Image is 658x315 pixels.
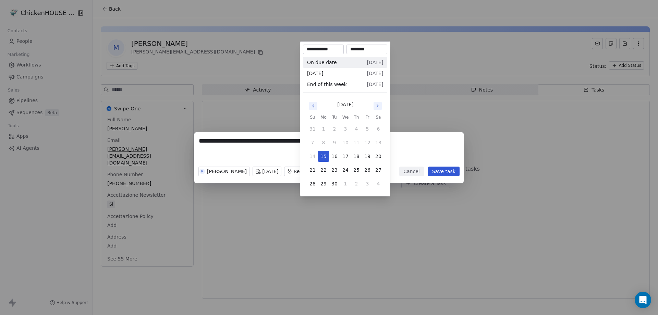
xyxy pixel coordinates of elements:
[337,101,353,108] div: [DATE]
[307,59,337,66] span: On due date
[351,151,362,162] button: 18
[367,70,383,77] span: [DATE]
[367,59,383,66] span: [DATE]
[340,137,351,148] button: 10
[307,81,347,88] span: End of this week
[373,151,384,162] button: 20
[329,178,340,189] button: 30
[362,123,373,134] button: 5
[373,114,384,121] th: Saturday
[362,165,373,175] button: 26
[351,114,362,121] th: Thursday
[340,151,351,162] button: 17
[329,165,340,175] button: 23
[318,165,329,175] button: 22
[340,114,351,121] th: Wednesday
[308,101,318,111] button: Go to previous month
[307,178,318,189] button: 28
[351,123,362,134] button: 4
[367,81,383,88] span: [DATE]
[329,114,340,121] th: Tuesday
[362,114,373,121] th: Friday
[318,123,329,134] button: 1
[318,114,329,121] th: Monday
[340,123,351,134] button: 3
[329,123,340,134] button: 2
[329,151,340,162] button: 16
[318,151,329,162] button: 15
[340,165,351,175] button: 24
[373,165,384,175] button: 27
[362,178,373,189] button: 3
[307,137,318,148] button: 7
[329,137,340,148] button: 9
[307,123,318,134] button: 31
[362,151,373,162] button: 19
[307,165,318,175] button: 21
[362,137,373,148] button: 12
[307,114,318,121] th: Sunday
[373,178,384,189] button: 4
[340,178,351,189] button: 1
[373,123,384,134] button: 6
[373,101,382,111] button: Go to next month
[351,178,362,189] button: 2
[318,178,329,189] button: 29
[351,165,362,175] button: 25
[318,137,329,148] button: 8
[373,137,384,148] button: 13
[351,137,362,148] button: 11
[307,151,318,162] button: 14
[307,70,323,77] span: [DATE]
